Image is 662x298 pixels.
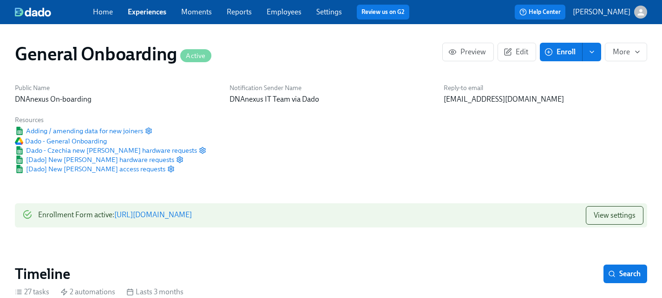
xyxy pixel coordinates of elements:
h6: Reply-to email [444,84,647,92]
span: Edit [505,47,528,57]
button: More [605,43,647,61]
a: Google SheetDado - Czechia new [PERSON_NAME] hardware requests [15,146,197,155]
h6: Resources [15,116,206,124]
a: Reports [227,7,252,16]
a: Settings [316,7,342,16]
button: Help Center [515,5,565,19]
p: [EMAIL_ADDRESS][DOMAIN_NAME] [444,94,647,104]
button: [PERSON_NAME] [573,6,647,19]
button: enroll [583,43,601,61]
h1: General Onboarding [15,43,211,65]
p: DNAnexus On-boarding [15,94,218,104]
img: Google Sheet [15,155,24,164]
div: Enrollment Form active : [38,206,192,225]
a: Employees [267,7,302,16]
div: 27 tasks [15,287,49,297]
h2: Timeline [15,265,70,283]
span: Adding / amending data for new joiners [15,126,143,136]
img: Google Drive [15,137,23,145]
a: dado [15,7,93,17]
p: DNAnexus IT Team via Dado [229,94,433,104]
a: Experiences [128,7,166,16]
a: Google SheetAdding / amending data for new joiners [15,126,143,136]
button: View settings [586,206,643,225]
span: Dado - Czechia new [PERSON_NAME] hardware requests [15,146,197,155]
p: [PERSON_NAME] [573,7,630,17]
span: Dado - General Onboarding [15,136,107,146]
span: [Dado] New [PERSON_NAME] access requests [15,164,165,174]
span: Active [180,52,211,59]
img: Google Sheet [15,127,24,135]
a: [URL][DOMAIN_NAME] [114,210,192,219]
img: Google Sheet [15,165,24,173]
span: Help Center [519,7,561,17]
button: Edit [498,43,536,61]
span: [Dado] New [PERSON_NAME] hardware requests [15,155,174,164]
span: More [613,47,639,57]
button: Preview [442,43,494,61]
button: Review us on G2 [357,5,409,19]
a: Review us on G2 [361,7,405,17]
span: View settings [594,211,636,220]
a: Home [93,7,113,16]
div: 2 automations [60,287,115,297]
a: Moments [181,7,212,16]
button: Enroll [540,43,583,61]
img: dado [15,7,51,17]
h6: Public Name [15,84,218,92]
div: Lasts 3 months [126,287,184,297]
h6: Notification Sender Name [229,84,433,92]
span: Search [610,269,641,279]
span: Preview [450,47,486,57]
a: Google DriveDado - General Onboarding [15,136,107,146]
img: Google Sheet [15,146,24,155]
button: Search [603,265,647,283]
a: Google Sheet[Dado] New [PERSON_NAME] hardware requests [15,155,174,164]
a: Google Sheet[Dado] New [PERSON_NAME] access requests [15,164,165,174]
span: Enroll [546,47,576,57]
